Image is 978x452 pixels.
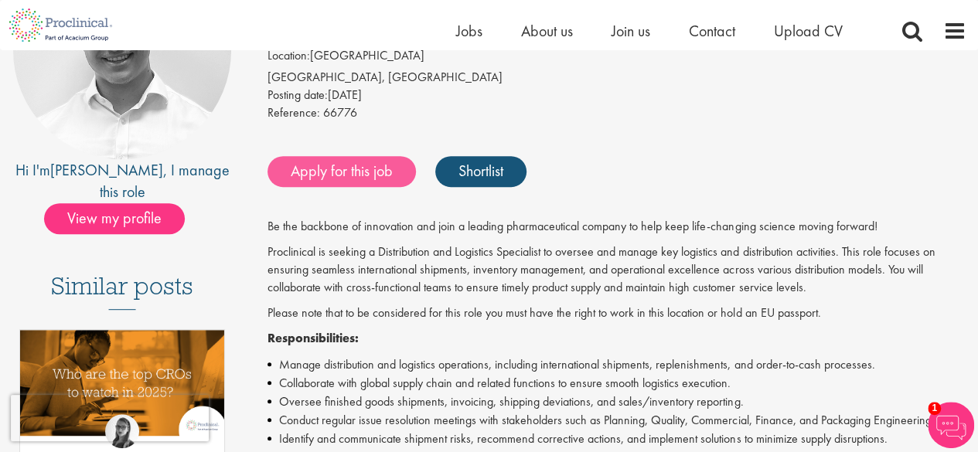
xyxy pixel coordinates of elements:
a: [PERSON_NAME] [50,160,163,180]
span: Posting date: [268,87,328,103]
li: [GEOGRAPHIC_DATA] [268,47,966,69]
p: Proclinical is seeking a Distribution and Logistics Specialist to oversee and manage key logistic... [268,243,966,297]
li: Collaborate with global supply chain and related functions to ensure smooth logistics execution. [268,374,966,393]
a: Contact [689,21,735,41]
div: [GEOGRAPHIC_DATA], [GEOGRAPHIC_DATA] [268,69,966,87]
p: Be the backbone of innovation and join a leading pharmaceutical company to help keep life-changin... [268,218,966,236]
span: 1 [928,402,941,415]
div: Hi I'm , I manage this role [12,159,233,203]
a: Shortlist [435,156,526,187]
strong: Responsibilities: [268,330,359,346]
a: Jobs [456,21,482,41]
label: Location: [268,47,310,65]
div: [DATE] [268,87,966,104]
li: Conduct regular issue resolution meetings with stakeholders such as Planning, Quality, Commercial... [268,411,966,430]
a: Join us [612,21,650,41]
iframe: reCAPTCHA [11,395,209,441]
h3: Similar posts [51,273,193,310]
span: 66776 [323,104,357,121]
img: Chatbot [928,402,974,448]
img: Top 10 CROs 2025 | Proclinical [20,330,224,436]
a: About us [521,21,573,41]
li: Identify and communicate shipment risks, recommend corrective actions, and implement solutions to... [268,430,966,448]
a: Apply for this job [268,156,416,187]
a: View my profile [44,206,200,226]
li: Manage distribution and logistics operations, including international shipments, replenishments, ... [268,355,966,374]
label: Reference: [268,104,320,122]
p: Please note that to be considered for this role you must have the right to work in this location ... [268,304,966,322]
a: Upload CV [774,21,843,41]
span: View my profile [44,203,185,234]
li: Oversee finished goods shipments, invoicing, shipping deviations, and sales/inventory reporting. [268,393,966,411]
